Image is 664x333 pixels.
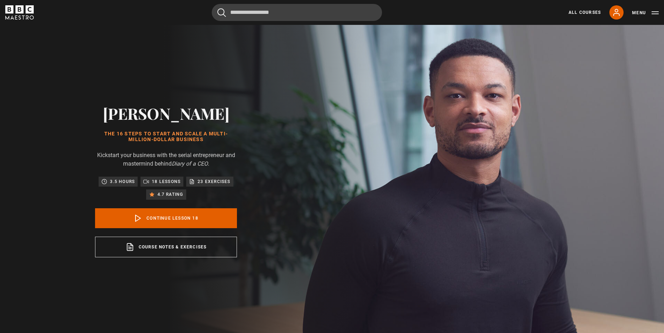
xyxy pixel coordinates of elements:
button: Submit the search query [217,8,226,17]
a: Course notes & exercises [95,237,237,257]
p: 18 lessons [152,178,181,185]
p: 4.7 rating [157,191,183,198]
a: All Courses [569,9,601,16]
i: Diary of a CEO [172,160,208,167]
p: Kickstart your business with the serial entrepreneur and mastermind behind . [95,151,237,168]
p: 23 exercises [198,178,230,185]
h2: [PERSON_NAME] [95,104,237,122]
input: Search [212,4,382,21]
p: 3.5 hours [110,178,135,185]
h1: The 16 Steps to Start and Scale a Multi-million-Dollar Business [95,131,237,143]
svg: BBC Maestro [5,5,34,20]
button: Toggle navigation [632,9,659,16]
a: Continue lesson 18 [95,208,237,228]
